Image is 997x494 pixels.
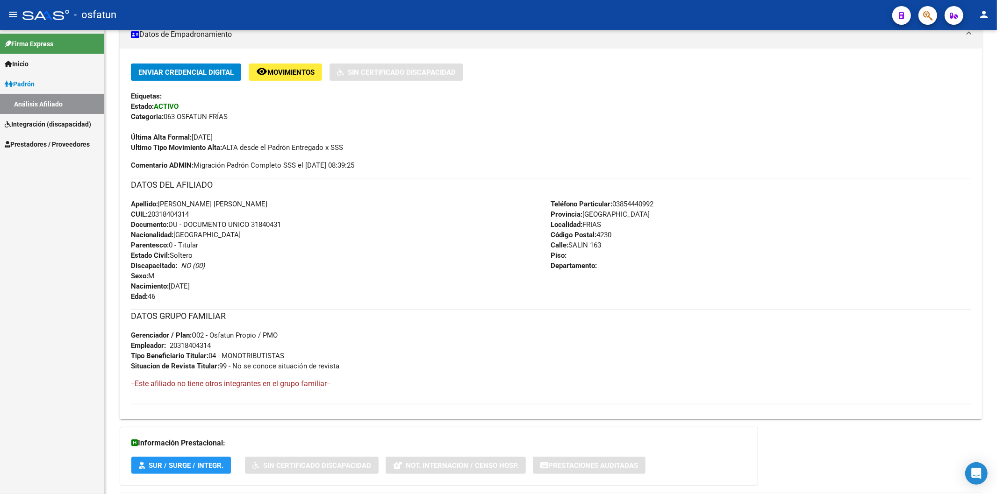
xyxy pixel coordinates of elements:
span: Not. Internacion / Censo Hosp. [406,461,518,470]
span: Prestadores / Proveedores [5,139,90,149]
strong: Apellido: [131,200,158,208]
span: [DATE] [131,282,190,290]
div: 20318404314 [170,340,211,351]
div: Open Intercom Messenger [965,462,988,485]
span: 99 - No se conoce situación de revista [131,362,339,370]
i: NO (00) [181,261,205,270]
button: Sin Certificado Discapacidad [245,457,379,474]
span: 03854440992 [551,200,654,208]
span: Sin Certificado Discapacidad [348,68,456,77]
span: Sin Certificado Discapacidad [263,461,371,470]
span: [GEOGRAPHIC_DATA] [131,231,241,239]
span: Firma Express [5,39,53,49]
strong: Documento: [131,220,168,229]
span: M [131,272,154,280]
mat-icon: remove_red_eye [256,66,267,77]
strong: Departamento: [551,261,597,270]
span: FRIAS [551,220,602,229]
h3: DATOS DEL AFILIADO [131,178,971,191]
strong: Empleador: [131,341,166,350]
span: Migración Padrón Completo SSS el [DATE] 08:39:25 [131,160,354,170]
strong: Sexo: [131,272,148,280]
strong: CUIL: [131,210,148,219]
h4: --Este afiliado no tiene otros integrantes en el grupo familiar-- [131,379,971,389]
span: 0 - Titular [131,241,198,249]
strong: Ultimo Tipo Movimiento Alta: [131,143,222,152]
strong: Estado Civil: [131,251,170,260]
strong: Última Alta Formal: [131,133,192,141]
strong: Teléfono Particular: [551,200,613,208]
span: [DATE] [131,133,213,141]
span: [GEOGRAPHIC_DATA] [551,210,650,219]
span: 4230 [551,231,612,239]
span: Enviar Credencial Digital [138,68,234,77]
span: Soltero [131,251,193,260]
strong: Nacionalidad: [131,231,173,239]
span: O02 - Osfatun Propio / PMO [131,331,278,339]
strong: Provincia: [551,210,583,219]
span: Movimientos [267,68,315,77]
span: SUR / SURGE / INTEGR. [149,461,223,470]
strong: Estado: [131,102,154,111]
strong: Tipo Beneficiario Titular: [131,352,208,360]
button: Movimientos [249,64,322,81]
mat-icon: person [978,9,990,20]
div: 063 OSFATUN FRÍAS [131,112,971,122]
button: SUR / SURGE / INTEGR. [131,457,231,474]
strong: Piso: [551,251,567,260]
strong: Código Postal: [551,231,597,239]
span: SALIN 163 [551,241,602,249]
strong: Gerenciador / Plan: [131,331,192,339]
span: Prestaciones Auditadas [548,461,638,470]
span: Inicio [5,59,29,69]
mat-expansion-panel-header: Datos de Empadronamiento [120,21,982,49]
strong: Etiquetas: [131,92,162,100]
span: Padrón [5,79,35,89]
span: [PERSON_NAME] [PERSON_NAME] [131,200,267,208]
strong: Discapacitado: [131,261,177,270]
strong: Nacimiento: [131,282,169,290]
strong: Comentario ADMIN: [131,161,194,169]
span: Integración (discapacidad) [5,119,91,129]
span: - osfatun [74,5,116,25]
strong: Edad: [131,292,148,301]
strong: Localidad: [551,220,583,229]
span: DU - DOCUMENTO UNICO 31840431 [131,220,281,229]
strong: Situacion de Revista Titular: [131,362,219,370]
div: Datos de Empadronamiento [120,49,982,419]
button: Prestaciones Auditadas [533,457,646,474]
span: ALTA desde el Padrón Entregado x SSS [131,143,343,152]
mat-icon: menu [7,9,19,20]
strong: Calle: [551,241,569,249]
button: Not. Internacion / Censo Hosp. [386,457,526,474]
button: Sin Certificado Discapacidad [330,64,463,81]
button: Enviar Credencial Digital [131,64,241,81]
strong: Categoria: [131,113,164,121]
span: 20318404314 [131,210,189,219]
span: 04 - MONOTRIBUTISTAS [131,352,284,360]
mat-panel-title: Datos de Empadronamiento [131,29,960,40]
span: 46 [131,292,155,301]
strong: ACTIVO [154,102,179,111]
h3: Información Prestacional: [131,437,746,450]
strong: Parentesco: [131,241,169,249]
h3: DATOS GRUPO FAMILIAR [131,310,971,323]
